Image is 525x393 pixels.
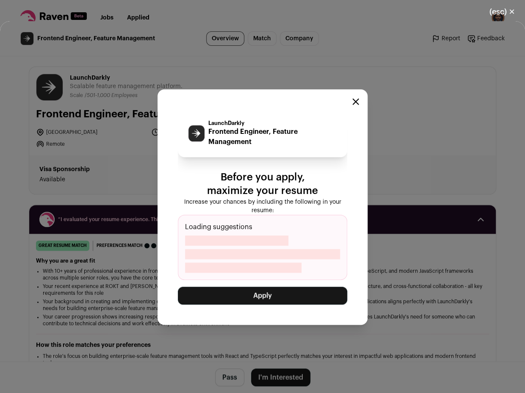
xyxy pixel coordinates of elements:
img: 5cad6ce5a203977903d15535070a3b2309989586da837a02bc640e69fbc3b546.png [188,125,204,141]
p: Increase your chances by including the following in your resume: [178,198,347,215]
p: LaunchDarkly [208,120,337,127]
div: Loading suggestions [178,215,347,280]
button: Close modal [352,98,359,105]
button: Apply [178,287,347,304]
button: Close modal [479,3,525,21]
p: Frontend Engineer, Feature Management [208,127,337,147]
p: Before you apply, maximize your resume [178,171,347,198]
